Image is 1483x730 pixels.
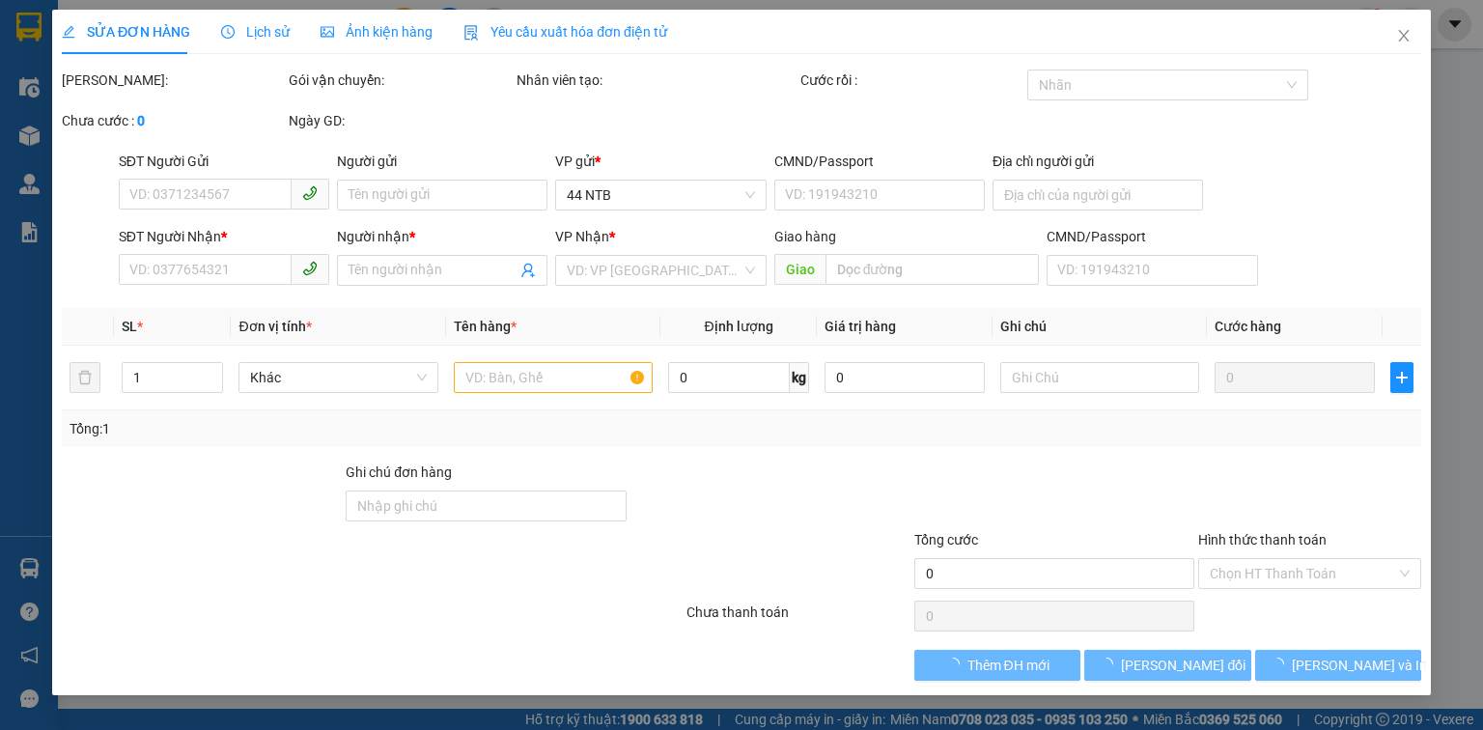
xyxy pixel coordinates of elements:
[1000,362,1199,393] input: Ghi Chú
[289,110,512,131] div: Ngày GD:
[685,602,911,635] div: Chưa thanh toán
[773,254,825,285] span: Giao
[1390,362,1413,393] button: plus
[70,418,574,439] div: Tổng: 1
[10,10,280,46] li: Hoa Mai
[302,185,318,201] span: phone
[289,70,512,91] div: Gói vận chuyển:
[914,532,978,547] span: Tổng cước
[122,319,137,334] span: SL
[520,263,536,278] span: user-add
[1084,650,1251,681] button: [PERSON_NAME] đổi
[790,362,809,393] span: kg
[337,226,547,247] div: Người nhận
[119,151,329,172] div: SĐT Người Gửi
[346,491,626,521] input: Ghi chú đơn hàng
[302,261,318,276] span: phone
[463,25,479,41] img: icon
[1292,655,1427,676] span: [PERSON_NAME] và In
[704,319,772,334] span: Định lượng
[825,319,896,334] span: Giá trị hàng
[1121,655,1245,676] span: [PERSON_NAME] đổi
[800,70,1023,91] div: Cước rồi :
[773,151,984,172] div: CMND/Passport
[346,464,452,480] label: Ghi chú đơn hàng
[1396,28,1412,43] span: close
[993,308,1207,346] th: Ghi chú
[238,319,311,334] span: Đơn vị tính
[454,319,517,334] span: Tên hàng
[825,254,1039,285] input: Dọc đường
[62,70,285,91] div: [PERSON_NAME]:
[321,24,433,40] span: Ảnh kiện hàng
[463,24,667,40] span: Yêu cầu xuất hóa đơn điện tử
[1215,362,1375,393] input: 0
[966,655,1049,676] span: Thêm ĐH mới
[567,181,754,210] span: 44 NTB
[993,151,1203,172] div: Địa chỉ người gửi
[993,180,1203,211] input: Địa chỉ của người gửi
[337,151,547,172] div: Người gửi
[1255,650,1422,681] button: [PERSON_NAME] và In
[773,229,835,244] span: Giao hàng
[914,650,1081,681] button: Thêm ĐH mới
[1391,370,1413,385] span: plus
[1271,658,1292,671] span: loading
[62,24,190,40] span: SỬA ĐƠN HÀNG
[454,362,653,393] input: VD: Bàn, Ghế
[70,362,100,393] button: delete
[133,106,255,143] b: 154/1 Bình Giã, P 8
[62,25,75,39] span: edit
[1215,319,1281,334] span: Cước hàng
[555,229,609,244] span: VP Nhận
[945,658,966,671] span: loading
[250,363,426,392] span: Khác
[207,366,218,378] span: up
[119,226,329,247] div: SĐT Người Nhận
[1198,532,1327,547] label: Hình thức thanh toán
[1047,226,1257,247] div: CMND/Passport
[1100,658,1121,671] span: loading
[133,107,147,121] span: environment
[10,82,133,103] li: VP 44 NTB
[1377,10,1431,64] button: Close
[62,110,285,131] div: Chưa cước :
[201,363,222,378] span: Increase Value
[133,82,257,103] li: VP Bình Giã
[10,10,77,77] img: logo.jpg
[517,70,797,91] div: Nhân viên tạo:
[207,379,218,391] span: down
[221,24,290,40] span: Lịch sử
[137,113,145,128] b: 0
[10,107,23,121] span: environment
[221,25,235,39] span: clock-circle
[201,378,222,392] span: Decrease Value
[555,151,766,172] div: VP gửi
[321,25,334,39] span: picture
